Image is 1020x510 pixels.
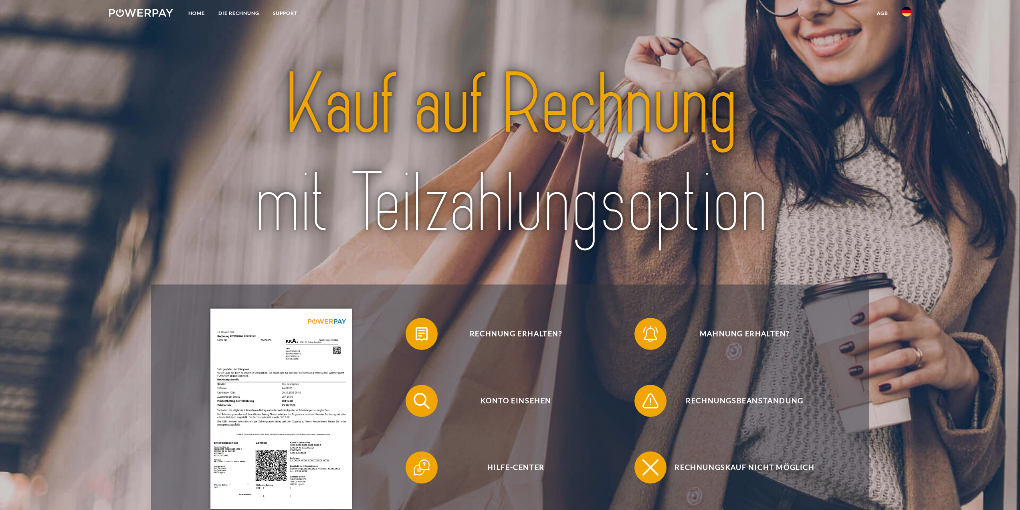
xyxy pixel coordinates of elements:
img: qb_search.svg [412,391,432,411]
img: single_invoice_powerpay_de.jpg [210,309,352,509]
img: de [902,7,911,16]
button: Konto einsehen [406,385,614,417]
img: qb_help.svg [412,457,432,477]
img: qb_close.svg [640,457,660,477]
a: DIE RECHNUNG [212,6,266,20]
span: Konto einsehen [418,385,614,417]
img: qb_warning.svg [640,391,660,411]
button: Rechnungskauf nicht möglich [634,451,843,484]
span: Hilfe-Center [418,451,614,484]
span: Mahnung erhalten? [646,318,843,350]
a: agb [870,6,895,20]
img: qb_bill.svg [412,324,432,344]
span: Rechnungsbeanstandung [646,385,843,417]
img: title-powerpay_de.svg [193,51,828,258]
button: Mahnung erhalten? [634,318,843,350]
a: Home [182,6,212,20]
span: Rechnung erhalten? [418,318,614,350]
img: logo-powerpay-white.svg [109,9,174,17]
button: Hilfe-Center [406,451,614,484]
button: Rechnung erhalten? [406,318,614,350]
button: Rechnungsbeanstandung [634,385,843,417]
a: SUPPORT [266,6,304,20]
img: qb_bell.svg [640,324,660,344]
span: Rechnungskauf nicht möglich [646,451,843,484]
